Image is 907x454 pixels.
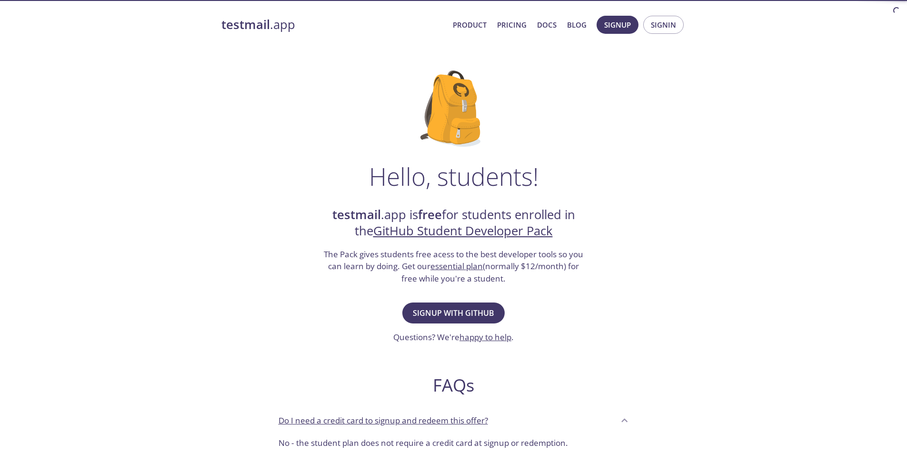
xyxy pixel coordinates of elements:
[271,374,637,396] h2: FAQs
[537,19,557,31] a: Docs
[279,414,488,427] p: Do I need a credit card to signup and redeem this offer?
[332,206,381,223] strong: testmail
[497,19,527,31] a: Pricing
[221,17,445,33] a: testmail.app
[643,16,684,34] button: Signin
[651,19,676,31] span: Signin
[597,16,638,34] button: Signup
[221,16,270,33] strong: testmail
[459,332,511,343] a: happy to help
[418,206,442,223] strong: free
[323,248,585,285] h3: The Pack gives students free acess to the best developer tools so you can learn by doing. Get our...
[279,437,629,449] p: No - the student plan does not require a credit card at signup or redemption.
[373,222,553,239] a: GitHub Student Developer Pack
[567,19,587,31] a: Blog
[393,331,514,343] h3: Questions? We're .
[420,71,487,147] img: github-student-backpack.png
[604,19,631,31] span: Signup
[271,407,637,433] div: Do I need a credit card to signup and redeem this offer?
[369,162,538,191] h1: Hello, students!
[413,306,494,320] span: Signup with GitHub
[453,19,487,31] a: Product
[430,261,483,272] a: essential plan
[323,207,585,240] h2: .app is for students enrolled in the
[402,303,505,323] button: Signup with GitHub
